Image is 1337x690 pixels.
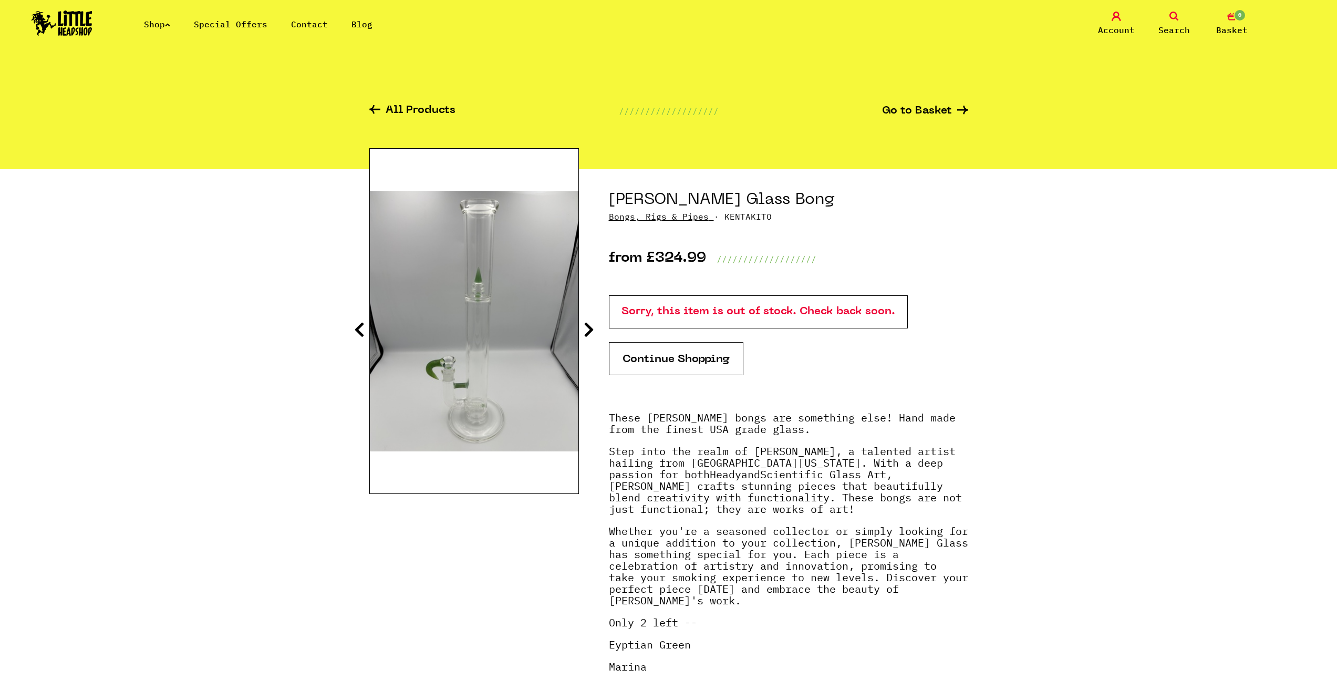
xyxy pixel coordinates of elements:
a: Shop [144,19,170,29]
p: from £324.99 [609,253,706,265]
a: Blog [351,19,372,29]
p: Only 2 left -- [609,617,968,639]
h1: [PERSON_NAME] Glass Bong [609,190,968,210]
span: Account [1098,24,1135,36]
a: Bongs, Rigs & Pipes [609,211,709,222]
p: Sorry, this item is out of stock. Check back soon. [609,295,908,328]
p: Whether you're a seasoned collector or simply looking for a unique addition to your collection, [... [609,526,968,617]
a: Go to Basket [882,106,968,117]
span: 0 [1234,9,1246,22]
img: Kenta Kito Glass Bong image 1 [370,191,578,451]
p: Eyptian Green [609,639,968,661]
strong: Heady [710,467,741,481]
p: /////////////////// [619,105,719,117]
a: Search [1148,12,1200,36]
span: Search [1158,24,1190,36]
p: · KENTAKITO [609,210,968,223]
img: Little Head Shop Logo [32,11,92,36]
a: Special Offers [194,19,267,29]
a: Contact [291,19,328,29]
p: /////////////////// [717,253,816,265]
a: 0 Basket [1206,12,1258,36]
strong: Scientific Glass Art [760,467,886,481]
a: Continue Shopping [609,342,743,375]
p: Marina [609,661,968,683]
p: These [PERSON_NAME] bongs are something else! Hand made from the finest USA grade glass. [609,412,968,446]
p: Step into the realm of [PERSON_NAME], a talented artist hailing from [GEOGRAPHIC_DATA][US_STATE].... [609,446,968,526]
a: All Products [369,105,455,117]
span: Basket [1216,24,1248,36]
